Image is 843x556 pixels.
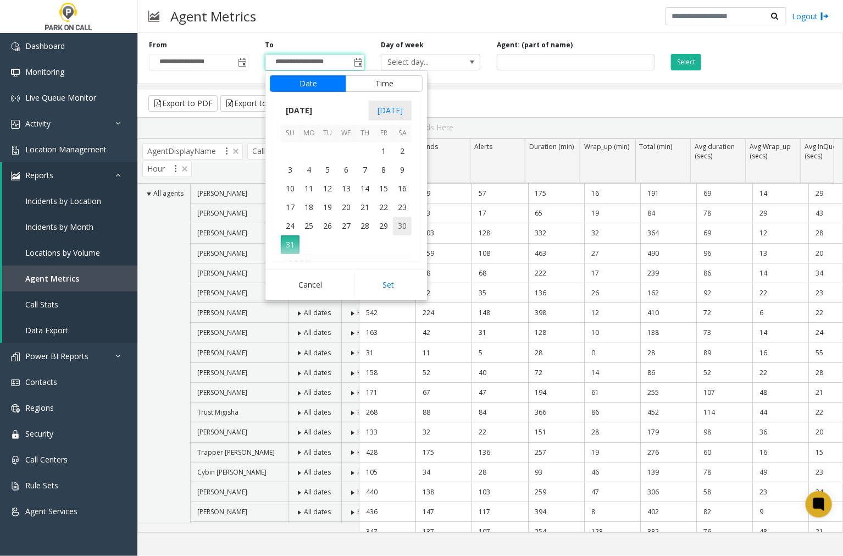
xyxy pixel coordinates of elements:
[300,161,318,179] span: 4
[11,378,20,387] img: 'icon'
[359,343,415,363] td: 31
[11,68,20,77] img: 'icon'
[359,463,415,482] td: 105
[142,161,192,177] span: Hour
[25,428,53,439] span: Security
[359,303,415,323] td: 542
[393,217,412,235] td: Saturday, August 30, 2025
[11,146,20,155] img: 'icon'
[281,161,300,179] span: 3
[197,388,247,397] span: [PERSON_NAME]
[197,249,247,258] span: [PERSON_NAME]
[381,54,460,70] span: Select day...
[497,40,573,50] label: Agent: (part of name)
[300,179,318,198] td: Monday, August 11, 2025
[25,325,68,335] span: Data Export
[357,427,376,437] span: Hours
[752,363,808,383] td: 22
[153,189,184,198] span: All agents
[374,179,393,198] span: 15
[357,368,376,377] span: Hours
[281,125,300,142] th: Su
[2,240,137,266] a: Locations by Volume
[300,125,318,142] th: Mo
[356,125,374,142] th: Th
[696,403,752,422] td: 114
[752,263,808,283] td: 14
[472,323,528,343] td: 31
[281,217,300,235] span: 24
[318,179,337,198] td: Tuesday, August 12, 2025
[584,383,640,403] td: 61
[696,443,752,463] td: 60
[640,283,696,303] td: 162
[696,283,752,303] td: 92
[142,143,243,159] span: AgentDisplayName
[148,3,159,30] img: pageIcon
[270,273,351,297] button: Cancel
[374,125,393,142] th: Fr
[346,75,423,92] button: Time tab
[792,10,829,22] a: Logout
[472,363,528,383] td: 40
[304,388,331,397] span: All dates
[393,142,412,161] td: Saturday, August 2, 2025
[359,422,415,442] td: 133
[393,198,412,217] td: Saturday, August 23, 2025
[393,142,412,161] span: 2
[318,161,337,179] span: 5
[640,343,696,363] td: 28
[374,142,393,161] td: Friday, August 1, 2025
[281,179,300,198] td: Sunday, August 10, 2025
[25,299,58,310] span: Call Stats
[337,179,356,198] span: 13
[640,422,696,442] td: 179
[472,263,528,283] td: 68
[25,92,96,103] span: Live Queue Monitor
[752,383,808,403] td: 48
[11,456,20,465] img: 'icon'
[197,268,247,278] span: [PERSON_NAME]
[584,323,640,343] td: 10
[197,427,247,437] span: [PERSON_NAME]
[528,223,584,243] td: 332
[25,273,79,284] span: Agent Metrics
[528,323,584,343] td: 128
[640,323,696,343] td: 138
[640,403,696,422] td: 452
[584,263,640,283] td: 17
[752,422,808,442] td: 36
[300,198,318,217] span: 18
[419,142,438,151] span: Vends
[220,95,292,112] button: Export to Excel
[415,283,472,303] td: 52
[318,125,337,142] th: Tu
[415,184,472,203] td: 99
[415,363,472,383] td: 52
[472,184,528,203] td: 57
[11,508,20,516] img: 'icon'
[25,118,51,129] span: Activity
[695,142,735,161] span: Avg duration (secs)
[696,184,752,203] td: 69
[11,430,20,439] img: 'icon'
[374,161,393,179] span: 8
[25,67,64,77] span: Monitoring
[357,348,376,357] span: Hours
[357,328,376,337] span: Hours
[696,223,752,243] td: 69
[472,383,528,403] td: 47
[357,388,376,397] span: Hours
[25,196,101,206] span: Incidents by Location
[337,161,356,179] span: 6
[300,179,318,198] span: 11
[2,214,137,240] a: Incidents by Month
[25,454,68,465] span: Call Centers
[640,443,696,463] td: 276
[281,235,300,254] span: 31
[374,198,393,217] td: Friday, August 22, 2025
[529,142,574,151] span: Duration (min)
[696,422,752,442] td: 98
[640,184,696,203] td: 191
[640,363,696,383] td: 86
